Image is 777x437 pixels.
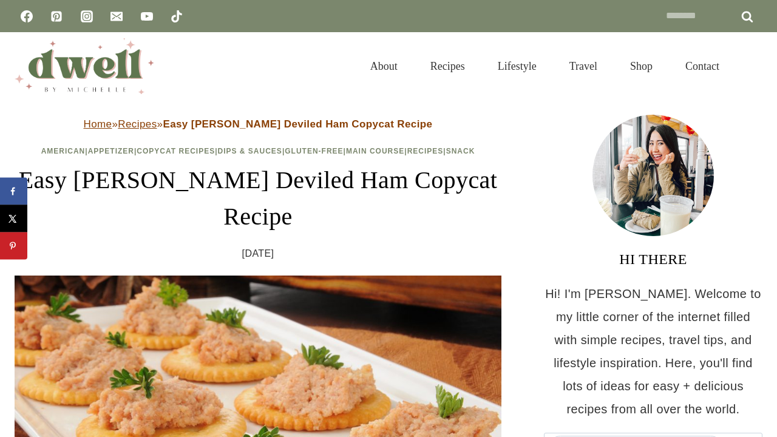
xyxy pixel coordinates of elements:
[88,147,134,155] a: Appetizer
[15,162,501,235] h1: Easy [PERSON_NAME] Deviled Ham Copycat Recipe
[346,147,404,155] a: Main Course
[407,147,444,155] a: Recipes
[414,45,481,87] a: Recipes
[84,118,433,130] span: » »
[544,282,762,421] p: Hi! I'm [PERSON_NAME]. Welcome to my little corner of the internet filled with simple recipes, tr...
[354,45,736,87] nav: Primary Navigation
[84,118,112,130] a: Home
[285,147,343,155] a: Gluten-Free
[104,4,129,29] a: Email
[165,4,189,29] a: TikTok
[137,147,215,155] a: Copycat Recipes
[118,118,157,130] a: Recipes
[41,147,475,155] span: | | | | | | |
[614,45,669,87] a: Shop
[354,45,414,87] a: About
[544,248,762,270] h3: HI THERE
[15,4,39,29] a: Facebook
[44,4,69,29] a: Pinterest
[41,147,86,155] a: American
[481,45,553,87] a: Lifestyle
[742,56,762,76] button: View Search Form
[553,45,614,87] a: Travel
[242,245,274,263] time: [DATE]
[75,4,99,29] a: Instagram
[218,147,282,155] a: Dips & Sauces
[15,38,154,94] img: DWELL by michelle
[669,45,736,87] a: Contact
[163,118,432,130] strong: Easy [PERSON_NAME] Deviled Ham Copycat Recipe
[446,147,475,155] a: Snack
[135,4,159,29] a: YouTube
